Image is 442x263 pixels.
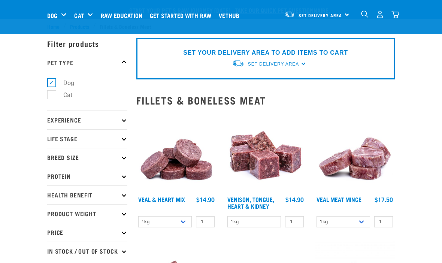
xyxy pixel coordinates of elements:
p: Breed Size [47,148,127,167]
img: home-icon-1@2x.png [361,10,368,18]
a: Veal Meat Mince [317,197,361,201]
a: Veal & Heart Mix [138,197,185,201]
p: Product Weight [47,204,127,223]
img: van-moving.png [285,11,295,18]
img: 1160 Veal Meat Mince Medallions 01 [315,112,395,192]
a: Raw Education [99,0,148,30]
a: Vethub [217,0,245,30]
input: 1 [196,216,215,228]
p: Life Stage [47,129,127,148]
img: Pile Of Cubed Venison Tongue Mix For Pets [225,112,306,192]
span: Set Delivery Area [299,14,342,16]
div: $14.90 [196,196,215,203]
a: Get started with Raw [148,0,217,30]
p: In Stock / Out Of Stock [47,242,127,260]
div: $17.50 [375,196,393,203]
p: Filter products [47,34,127,53]
img: home-icon@2x.png [391,10,399,18]
label: Cat [51,90,75,100]
img: 1152 Veal Heart Medallions 01 [136,112,217,192]
p: SET YOUR DELIVERY AREA TO ADD ITEMS TO CART [183,48,348,57]
label: Dog [51,78,77,88]
div: $14.90 [285,196,304,203]
a: Dog [47,11,57,20]
a: Venison, Tongue, Heart & Kidney [227,197,274,208]
input: 1 [374,216,393,228]
h2: Fillets & Boneless Meat [136,94,395,106]
p: Protein [47,167,127,185]
p: Experience [47,111,127,129]
p: Pet Type [47,53,127,72]
img: user.png [376,10,384,18]
a: Cat [74,11,84,20]
p: Price [47,223,127,242]
input: 1 [285,216,304,228]
p: Health Benefit [47,185,127,204]
span: Set Delivery Area [248,61,299,67]
img: van-moving.png [232,60,244,67]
